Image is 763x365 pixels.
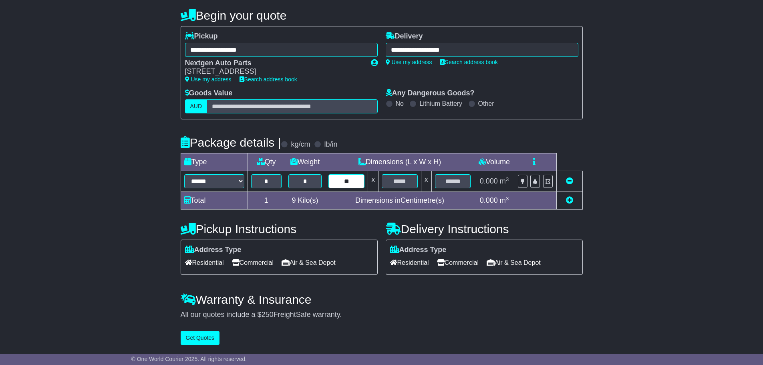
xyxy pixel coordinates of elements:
td: Dimensions (L x W x H) [325,153,474,171]
a: Search address book [240,76,297,83]
span: Residential [185,256,224,269]
span: m [500,177,509,185]
sup: 3 [506,196,509,202]
span: Residential [390,256,429,269]
h4: Package details | [181,136,281,149]
label: Any Dangerous Goods? [386,89,475,98]
label: Lithium Battery [419,100,462,107]
label: Pickup [185,32,218,41]
label: Address Type [185,246,242,254]
td: Dimensions in Centimetre(s) [325,192,474,210]
td: x [368,171,378,192]
span: Air & Sea Depot [487,256,541,269]
td: Weight [285,153,325,171]
span: Air & Sea Depot [282,256,336,269]
div: [STREET_ADDRESS] [185,67,363,76]
label: kg/cm [291,140,310,149]
a: Remove this item [566,177,573,185]
div: All our quotes include a $ FreightSafe warranty. [181,311,583,319]
a: Use my address [386,59,432,65]
span: 9 [292,196,296,204]
button: Get Quotes [181,331,220,345]
h4: Begin your quote [181,9,583,22]
a: Search address book [440,59,498,65]
label: Delivery [386,32,423,41]
span: 0.000 [480,196,498,204]
a: Add new item [566,196,573,204]
label: AUD [185,99,207,113]
td: 1 [248,192,285,210]
h4: Warranty & Insurance [181,293,583,306]
h4: Pickup Instructions [181,222,378,236]
span: m [500,196,509,204]
div: Nextgen Auto Parts [185,59,363,68]
label: Other [478,100,494,107]
a: Use my address [185,76,232,83]
span: 250 [262,311,274,319]
span: © One World Courier 2025. All rights reserved. [131,356,247,362]
td: x [421,171,431,192]
td: Total [181,192,248,210]
span: Commercial [232,256,274,269]
label: Address Type [390,246,447,254]
td: Volume [474,153,514,171]
label: lb/in [324,140,337,149]
label: No [396,100,404,107]
h4: Delivery Instructions [386,222,583,236]
td: Kilo(s) [285,192,325,210]
span: 0.000 [480,177,498,185]
label: Goods Value [185,89,233,98]
span: Commercial [437,256,479,269]
sup: 3 [506,176,509,182]
td: Qty [248,153,285,171]
td: Type [181,153,248,171]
